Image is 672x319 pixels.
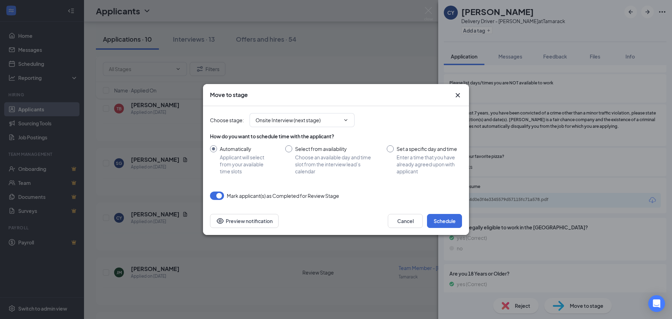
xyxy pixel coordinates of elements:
[454,91,462,99] button: Close
[454,91,462,99] svg: Cross
[210,133,462,140] div: How do you want to schedule time with the applicant?
[427,214,462,228] button: Schedule
[210,116,244,124] span: Choose stage :
[227,192,339,200] span: Mark applicant(s) as Completed for Review Stage
[388,214,423,228] button: Cancel
[216,217,224,225] svg: Eye
[343,117,349,123] svg: ChevronDown
[210,91,248,99] h3: Move to stage
[648,295,665,312] div: Open Intercom Messenger
[210,214,279,228] button: Preview notificationEye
